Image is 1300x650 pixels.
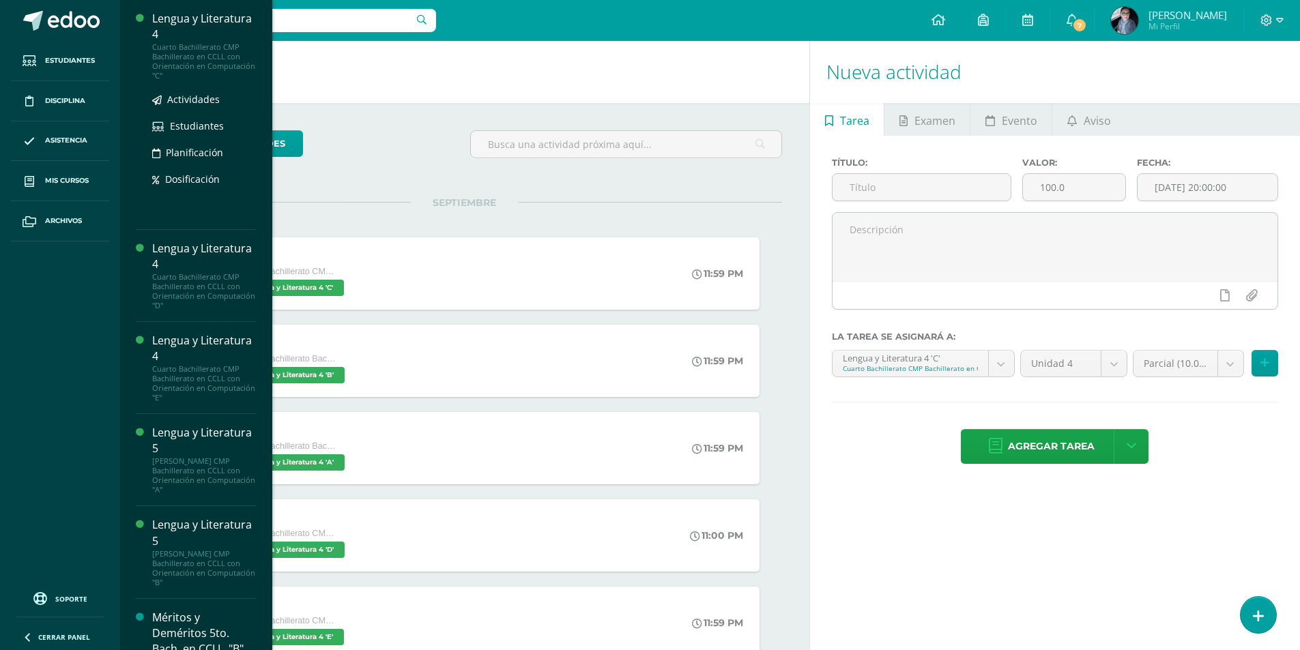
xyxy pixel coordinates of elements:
[237,426,348,440] div: GA3
[1023,174,1125,201] input: Puntos máximos
[237,529,339,538] span: Cuarto Bachillerato CMP Bachillerato en CCLL con Orientación en Computación
[810,103,884,136] a: Tarea
[237,441,339,451] span: Cuarto Bachillerato Bachillerato en CCLL con Orientación en Diseño Gráfico
[1002,104,1037,137] span: Evento
[237,513,348,527] div: GA3
[1111,7,1138,34] img: 5a1be2d37ab1bca112ba1500486ab773.png
[152,11,256,80] a: Lengua y Literatura 4Cuarto Bachillerato CMP Bachillerato en CCLL con Orientación en Computación "C"
[237,454,345,471] span: Lengua y Literatura 4 'A'
[1022,158,1126,168] label: Valor:
[471,131,781,158] input: Busca una actividad próxima aquí...
[152,456,256,494] div: [PERSON_NAME] CMP Bachillerato en CCLL con Orientación en Computación "A"
[152,549,256,587] div: [PERSON_NAME] CMP Bachillerato en CCLL con Orientación en Computación "B"
[843,351,978,364] div: Lengua y Literatura 4 'C'
[1149,20,1227,32] span: Mi Perfil
[152,333,256,364] div: Lengua y Literatura 4
[832,331,1278,342] label: La tarea se asignará a:
[152,364,256,402] div: Cuarto Bachillerato CMP Bachillerato en CCLL con Orientación en Computación "E"
[1137,158,1278,168] label: Fecha:
[136,41,793,103] h1: Actividades
[1138,174,1277,201] input: Fecha de entrega
[152,171,256,187] a: Dosificación
[237,251,347,265] div: GA3
[1149,8,1227,22] span: [PERSON_NAME]
[45,55,95,66] span: Estudiantes
[692,442,743,454] div: 11:59 PM
[237,354,339,364] span: Cuarto Bachillerato Bachillerato en CCLL con Orientación en Diseño Gráfico
[152,425,256,456] div: Lengua y Literatura 5
[152,333,256,402] a: Lengua y Literatura 4Cuarto Bachillerato CMP Bachillerato en CCLL con Orientación en Computación "E"
[1021,351,1127,376] a: Unidad 4
[152,241,256,310] a: Lengua y Literatura 4Cuarto Bachillerato CMP Bachillerato en CCLL con Orientación en Computación "D"
[237,542,345,558] span: Lengua y Literatura 4 'D'
[692,355,743,367] div: 11:59 PM
[843,364,978,373] div: Cuarto Bachillerato CMP Bachillerato en CCLL con Orientación en Computación
[1052,103,1125,136] a: Aviso
[152,145,256,160] a: Planificación
[237,338,348,353] div: GA3
[45,95,85,106] span: Disciplina
[152,272,256,310] div: Cuarto Bachillerato CMP Bachillerato en CCLL con Orientación en Computación "D"
[237,280,344,296] span: Lengua y Literatura 4 'C'
[45,216,82,226] span: Archivos
[970,103,1052,136] a: Evento
[1084,104,1111,137] span: Aviso
[152,517,256,587] a: Lengua y Literatura 5[PERSON_NAME] CMP Bachillerato en CCLL con Orientación en Computación "B"
[826,41,1284,103] h1: Nueva actividad
[690,529,743,542] div: 11:00 PM
[129,9,436,32] input: Busca un usuario...
[833,174,1011,201] input: Título
[38,632,90,642] span: Cerrar panel
[1144,351,1207,376] span: Parcial (10.0%)
[166,146,223,159] span: Planificación
[152,517,256,548] div: Lengua y Literatura 5
[152,11,256,42] div: Lengua y Literatura 4
[411,196,518,209] span: SEPTIEMBRE
[914,104,955,137] span: Examen
[152,241,256,272] div: Lengua y Literatura 4
[165,173,220,186] span: Dosificación
[237,629,344,645] span: Lengua y Literatura 4 'E'
[11,161,109,201] a: Mis cursos
[152,91,256,107] a: Actividades
[1008,430,1095,463] span: Agregar tarea
[833,351,1014,376] a: Lengua y Literatura 4 'C'Cuarto Bachillerato CMP Bachillerato en CCLL con Orientación en Computación
[884,103,970,136] a: Examen
[692,617,743,629] div: 11:59 PM
[170,119,224,132] span: Estudiantes
[152,42,256,80] div: Cuarto Bachillerato CMP Bachillerato en CCLL con Orientación en Computación "C"
[11,201,109,241] a: Archivos
[45,175,89,186] span: Mis cursos
[1072,18,1087,33] span: 7
[11,81,109,121] a: Disciplina
[16,589,104,607] a: Soporte
[237,616,339,625] span: Cuarto Bachillerato CMP Bachillerato en CCLL con Orientación en Computación
[237,267,339,276] span: Cuarto Bachillerato CMP Bachillerato en CCLL con Orientación en Computación
[237,600,347,615] div: GA3
[840,104,869,137] span: Tarea
[237,367,345,383] span: Lengua y Literatura 4 'B'
[1133,351,1243,376] a: Parcial (10.0%)
[45,135,87,146] span: Asistencia
[55,594,87,604] span: Soporte
[832,158,1011,168] label: Título:
[152,118,256,134] a: Estudiantes
[1031,351,1091,376] span: Unidad 4
[152,425,256,494] a: Lengua y Literatura 5[PERSON_NAME] CMP Bachillerato en CCLL con Orientación en Computación "A"
[11,121,109,162] a: Asistencia
[167,93,220,106] span: Actividades
[692,267,743,280] div: 11:59 PM
[11,41,109,81] a: Estudiantes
